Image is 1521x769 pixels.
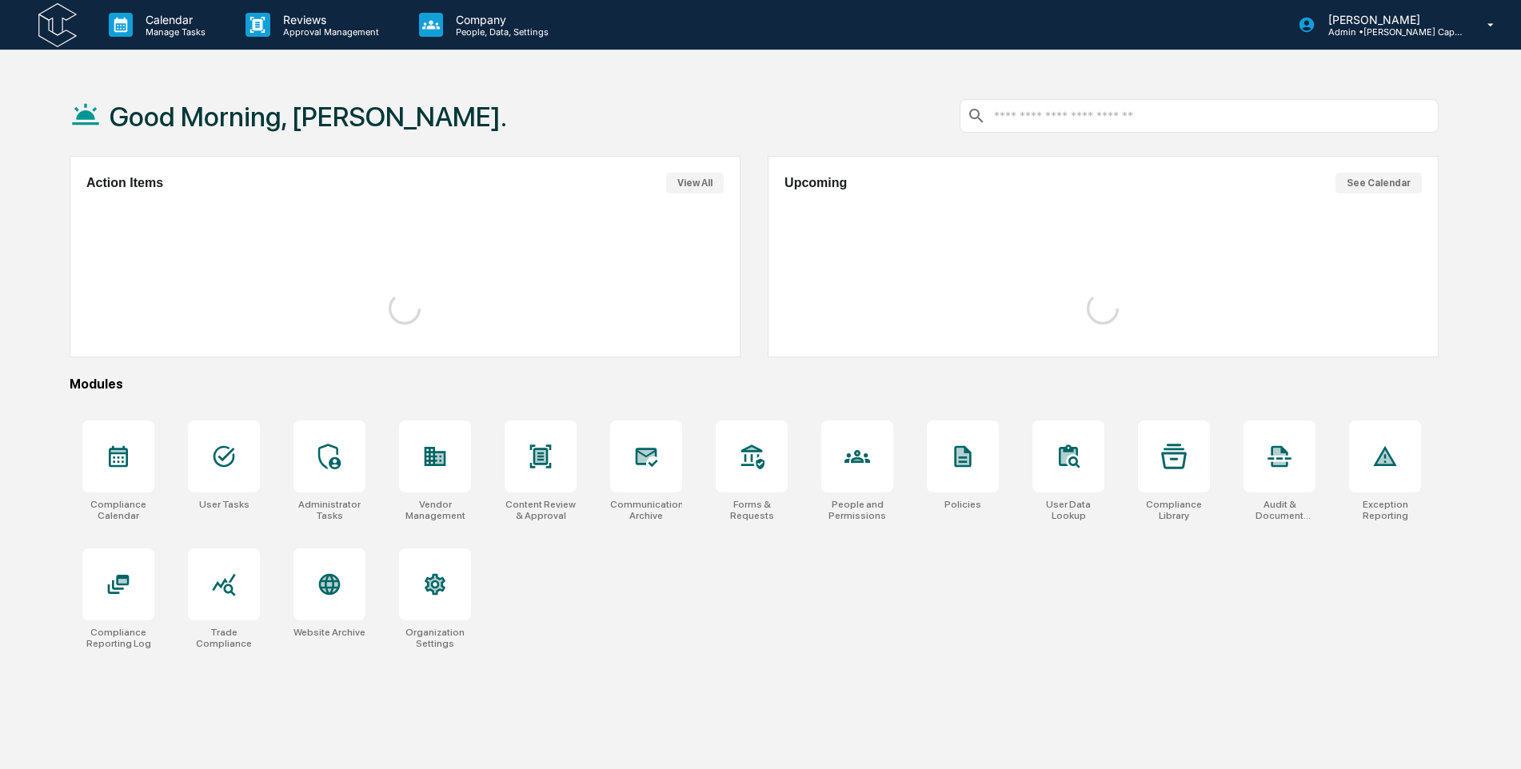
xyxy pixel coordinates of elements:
[505,499,577,521] div: Content Review & Approval
[1244,499,1315,521] div: Audit & Document Logs
[784,176,847,190] h2: Upcoming
[82,627,154,649] div: Compliance Reporting Log
[1032,499,1104,521] div: User Data Lookup
[1315,26,1464,38] p: Admin • [PERSON_NAME] Capital Management
[666,173,724,193] button: View All
[270,26,387,38] p: Approval Management
[270,13,387,26] p: Reviews
[1315,13,1464,26] p: [PERSON_NAME]
[199,499,250,510] div: User Tasks
[1335,173,1422,193] button: See Calendar
[399,499,471,521] div: Vendor Management
[1349,499,1421,521] div: Exception Reporting
[399,627,471,649] div: Organization Settings
[82,499,154,521] div: Compliance Calendar
[293,627,365,638] div: Website Archive
[70,377,1439,392] div: Modules
[133,13,214,26] p: Calendar
[133,26,214,38] p: Manage Tasks
[38,3,77,47] img: logo
[610,499,682,521] div: Communications Archive
[443,26,557,38] p: People, Data, Settings
[188,627,260,649] div: Trade Compliance
[1138,499,1210,521] div: Compliance Library
[443,13,557,26] p: Company
[821,499,893,521] div: People and Permissions
[86,176,163,190] h2: Action Items
[716,499,788,521] div: Forms & Requests
[944,499,981,510] div: Policies
[293,499,365,521] div: Administrator Tasks
[110,101,507,133] h1: Good Morning, [PERSON_NAME].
